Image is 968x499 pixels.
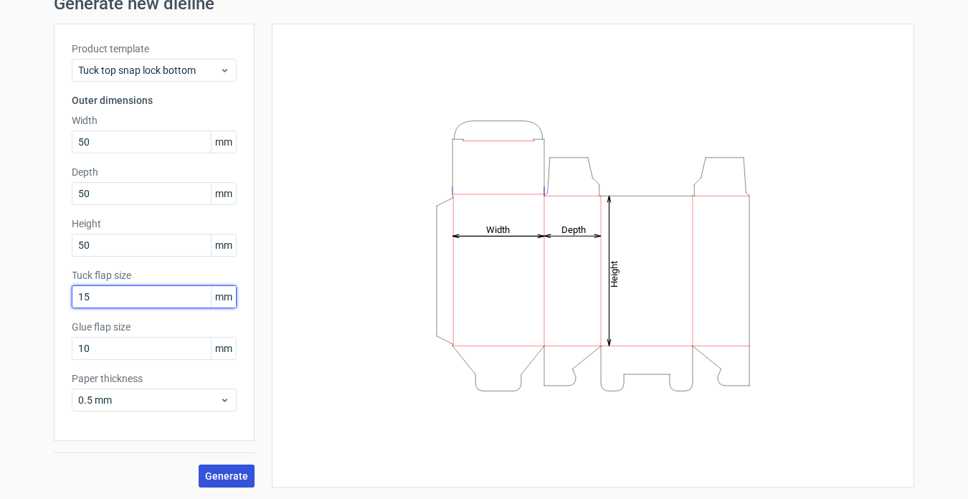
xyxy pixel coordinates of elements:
[72,268,237,282] label: Tuck flap size
[211,286,236,308] span: mm
[72,371,237,386] label: Paper thickness
[72,320,237,334] label: Glue flap size
[78,393,219,407] span: 0.5 mm
[72,217,237,231] label: Height
[72,93,237,108] h3: Outer dimensions
[205,471,248,481] span: Generate
[211,131,236,153] span: mm
[211,234,236,256] span: mm
[72,165,237,179] label: Depth
[486,224,510,234] tspan: Width
[211,338,236,359] span: mm
[72,42,237,56] label: Product template
[561,224,586,234] tspan: Depth
[211,183,236,204] span: mm
[609,260,620,287] tspan: Height
[72,113,237,128] label: Width
[199,465,255,488] button: Generate
[78,63,219,77] span: Tuck top snap lock bottom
